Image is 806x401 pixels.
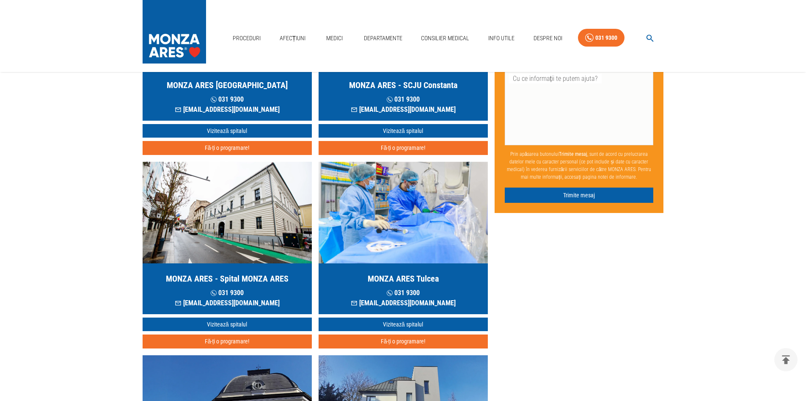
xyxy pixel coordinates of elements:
p: 031 9300 [175,288,280,298]
button: Fă-ți o programare! [143,335,312,348]
b: Trimite mesaj [559,151,587,157]
p: 031 9300 [351,288,456,298]
a: Consilier Medical [418,30,473,47]
button: Fă-ți o programare! [143,141,312,155]
a: 031 9300 [578,29,624,47]
a: Vizitează spitalul [319,124,488,138]
p: [EMAIL_ADDRESS][DOMAIN_NAME] [351,105,456,115]
a: Vizitează spitalul [319,318,488,332]
button: delete [774,348,798,371]
h5: MONZA ARES - SCJU Constanta [349,79,457,91]
a: Proceduri [229,30,264,47]
a: Vizitează spitalul [143,124,312,138]
p: [EMAIL_ADDRESS][DOMAIN_NAME] [175,105,280,115]
a: MONZA ARES Tulcea 031 9300[EMAIL_ADDRESS][DOMAIN_NAME] [319,162,488,314]
a: Despre Noi [530,30,566,47]
p: 031 9300 [351,94,456,105]
a: Vizitează spitalul [143,318,312,332]
h5: MONZA ARES - Spital MONZA ARES [166,273,289,285]
img: MONZA ARES Tulcea [319,162,488,263]
p: Prin apăsarea butonului , sunt de acord cu prelucrarea datelor mele cu caracter personal (ce pot ... [505,147,654,184]
a: MONZA ARES - Spital MONZA ARES 031 9300[EMAIL_ADDRESS][DOMAIN_NAME] [143,162,312,314]
button: Fă-ți o programare! [319,335,488,348]
h5: MONZA ARES Tulcea [368,273,439,285]
a: Medici [321,30,348,47]
a: Afecțiuni [276,30,309,47]
div: 031 9300 [595,33,617,43]
button: Fă-ți o programare! [319,141,488,155]
p: [EMAIL_ADDRESS][DOMAIN_NAME] [351,298,456,308]
a: Info Utile [485,30,518,47]
img: MONZA ARES Cluj-Napoca [143,162,312,263]
button: Trimite mesaj [505,188,654,203]
p: 031 9300 [175,94,280,105]
h5: MONZA ARES [GEOGRAPHIC_DATA] [167,79,288,91]
p: [EMAIL_ADDRESS][DOMAIN_NAME] [175,298,280,308]
a: Departamente [360,30,406,47]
